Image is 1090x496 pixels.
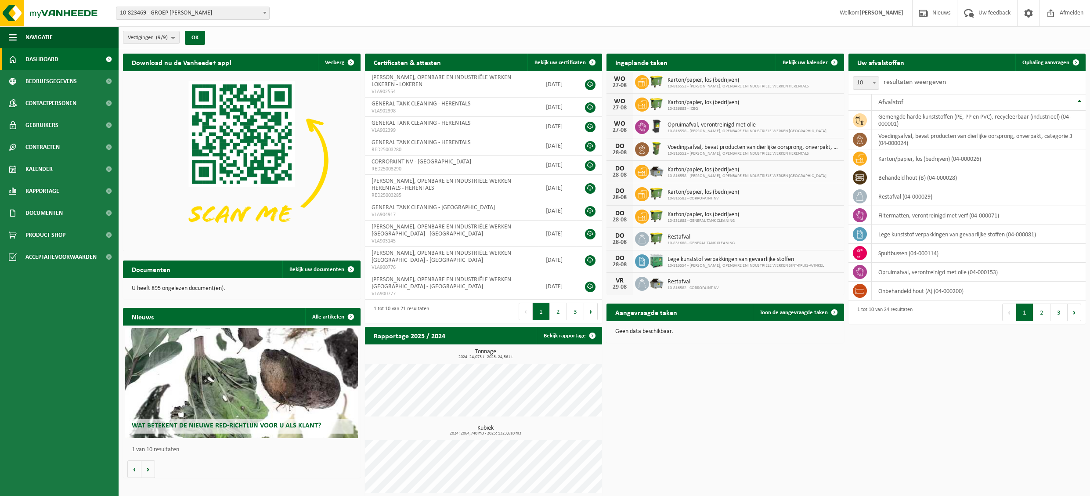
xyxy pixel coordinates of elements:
span: [PERSON_NAME], OPENBARE EN INDUSTRIËLE WERKEN [GEOGRAPHIC_DATA] - [GEOGRAPHIC_DATA] [372,276,511,290]
span: 10-823469 - GROEP VICTOR PEETERS [116,7,269,19]
a: Bekijk rapportage [537,327,601,344]
count: (9/9) [156,35,168,40]
span: VLA900777 [372,290,533,297]
h2: Download nu de Vanheede+ app! [123,54,240,71]
span: [PERSON_NAME], OPENBARE EN INDUSTRIËLE WERKEN [GEOGRAPHIC_DATA] - [GEOGRAPHIC_DATA] [372,250,511,264]
img: PB-HB-1400-HPE-GN-11 [649,253,664,269]
td: [DATE] [539,136,576,156]
img: WB-5000-GAL-GY-01 [649,275,664,290]
span: Karton/papier, los (bedrijven) [668,211,739,218]
span: Bekijk uw documenten [289,267,344,272]
span: 10-816558 - [PERSON_NAME], OPENBARE EN INDUSTRIËLE WERKEN [GEOGRAPHIC_DATA] [668,174,827,179]
span: 10-816582 - CORROPAINT NV [668,286,719,291]
td: lege kunststof verpakkingen van gevaarlijke stoffen (04-000081) [872,225,1086,244]
span: [PERSON_NAME], OPENBARE EN INDUSTRIËLE WERKEN HERENTALS - HERENTALS [372,178,511,192]
span: Wat betekent de nieuwe RED-richtlijn voor u als klant? [132,422,321,429]
h2: Documenten [123,261,179,278]
span: RED25003285 [372,192,533,199]
div: 28-08 [611,239,628,246]
div: WO [611,76,628,83]
p: U heeft 895 ongelezen document(en). [132,286,352,292]
img: WB-1100-HPE-GN-50 [649,186,664,201]
span: Toon de aangevraagde taken [760,310,828,315]
div: 28-08 [611,217,628,223]
button: Verberg [318,54,360,71]
td: [DATE] [539,273,576,300]
button: OK [185,31,205,45]
span: 10-816554 - [PERSON_NAME], OPENBARE EN INDUSTRIËLE WERKEN SINT-KRUIS-WINKEL [668,263,824,268]
div: 27-08 [611,105,628,111]
span: Bekijk uw kalender [783,60,828,65]
span: RED25003290 [372,166,533,173]
a: Alle artikelen [305,308,360,326]
button: 2 [550,303,567,320]
span: 10-816582 - CORROPAINT NV [668,196,739,201]
button: 2 [1033,304,1050,321]
a: Bekijk uw documenten [282,261,360,278]
span: GENERAL TANK CLEANING - HERENTALS [372,120,470,127]
span: GENERAL TANK CLEANING - HERENTALS [372,101,470,107]
span: Restafval [668,279,719,286]
span: 10-831688 - GENERAL TANK CLEANING [668,218,739,224]
span: RED25003280 [372,146,533,153]
h2: Uw afvalstoffen [848,54,913,71]
td: spuitbussen (04-000114) [872,244,1086,263]
td: restafval (04-000029) [872,187,1086,206]
button: 1 [1016,304,1033,321]
td: [DATE] [539,221,576,247]
span: Vestigingen [128,31,168,44]
h3: Kubiek [369,425,603,436]
span: Bedrijfsgegevens [25,70,77,92]
label: resultaten weergeven [884,79,946,86]
div: VR [611,277,628,284]
span: Voedingsafval, bevat producten van dierlijke oorsprong, onverpakt, categorie 3 [668,144,840,151]
span: Contracten [25,136,60,158]
strong: [PERSON_NAME] [859,10,903,16]
span: VLA902399 [372,127,533,134]
td: opruimafval, verontreinigd met olie (04-000153) [872,263,1086,282]
button: 3 [1050,304,1068,321]
span: VLA900776 [372,264,533,271]
span: Verberg [325,60,344,65]
span: 2024: 2064,740 m3 - 2025: 1323,610 m3 [369,431,603,436]
span: VLA903145 [372,238,533,245]
div: WO [611,120,628,127]
a: Bekijk uw kalender [776,54,843,71]
span: 2024: 24,073 t - 2025: 24,561 t [369,355,603,359]
span: Product Shop [25,224,65,246]
td: filtermatten, verontreinigd met verf (04-000071) [872,206,1086,225]
p: Geen data beschikbaar. [615,329,835,335]
button: Volgende [141,460,155,478]
td: karton/papier, los (bedrijven) (04-000026) [872,149,1086,168]
span: [PERSON_NAME], OPENBARE EN INDUSTRIËLE WERKEN [GEOGRAPHIC_DATA] - [GEOGRAPHIC_DATA] [372,224,511,237]
span: VLA902554 [372,88,533,95]
img: WB-0060-HPE-GN-50 [649,141,664,156]
span: 10-816552 - [PERSON_NAME], OPENBARE EN INDUSTRIËLE WERKEN HERENTALS [668,84,809,89]
td: [DATE] [539,201,576,221]
div: 29-08 [611,284,628,290]
img: WB-0240-HPE-BK-01 [649,119,664,134]
h2: Ingeplande taken [606,54,676,71]
span: Bekijk uw certificaten [534,60,586,65]
div: DO [611,165,628,172]
td: onbehandeld hout (A) (04-000200) [872,282,1086,300]
span: 10-823469 - GROEP VICTOR PEETERS [116,7,270,20]
span: Karton/papier, los (bedrijven) [668,77,809,84]
a: Toon de aangevraagde taken [753,304,843,321]
img: WB-1100-HPE-GN-50 [649,96,664,111]
span: 10 [853,76,879,90]
span: 10-886883 - ICEQ [668,106,739,112]
div: 28-08 [611,195,628,201]
span: Lege kunststof verpakkingen van gevaarlijke stoffen [668,256,824,263]
td: [DATE] [539,98,576,117]
h2: Rapportage 2025 / 2024 [365,327,454,344]
div: 27-08 [611,83,628,89]
div: DO [611,255,628,262]
td: [DATE] [539,175,576,201]
button: Vestigingen(9/9) [123,31,180,44]
td: [DATE] [539,247,576,273]
span: 10 [853,77,879,89]
button: Previous [519,303,533,320]
img: WB-5000-GAL-GY-01 [649,163,664,178]
td: voedingsafval, bevat producten van dierlijke oorsprong, onverpakt, categorie 3 (04-000024) [872,130,1086,149]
